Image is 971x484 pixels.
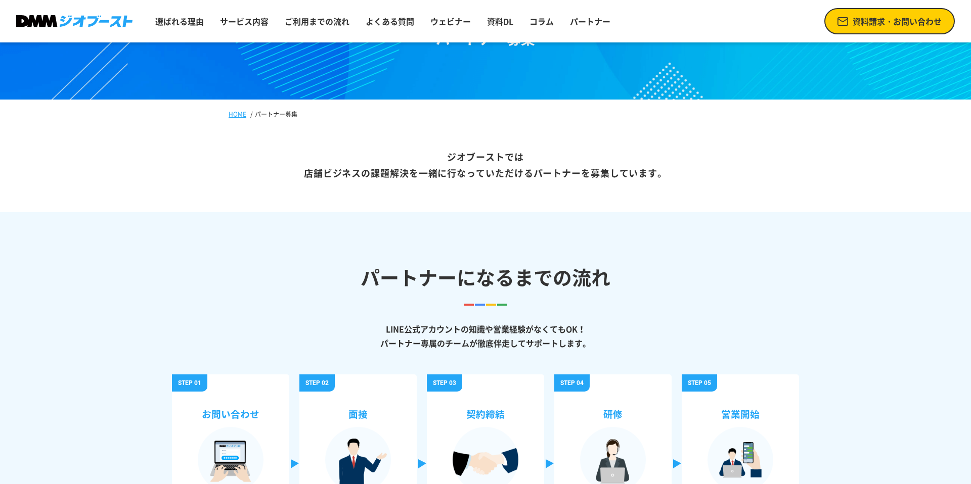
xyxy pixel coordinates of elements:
[483,11,517,31] a: 資料DL
[229,110,246,119] a: HOME
[525,11,558,31] a: コラム
[362,11,418,31] a: よくある質問
[178,395,283,427] h3: お問い合わせ
[824,8,955,34] a: 資料請求・お問い合わせ
[172,322,799,350] p: LINE公式アカウントの知識や営業経験がなくてもOK！ パートナー専属のチームが徹底伴走してサポートします。
[426,11,475,31] a: ウェビナー
[151,11,208,31] a: 選ばれる理由
[853,15,942,27] span: 資料請求・お問い合わせ
[248,110,299,119] li: パートナー募集
[281,11,354,31] a: ご利用までの流れ
[16,15,133,28] img: DMMジオブースト
[216,11,273,31] a: サービス内容
[560,395,666,427] h3: 研修
[433,395,538,427] h3: 契約締結
[688,395,793,427] h3: 営業開始
[566,11,614,31] a: パートナー
[305,395,411,427] h3: 面接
